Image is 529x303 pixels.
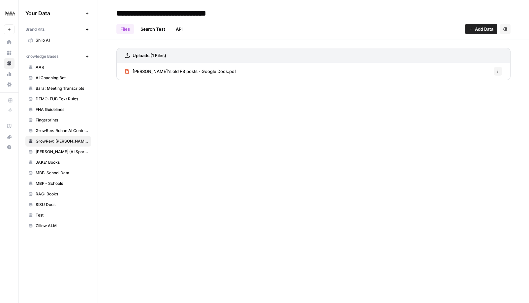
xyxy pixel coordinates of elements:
a: Zillow ALM [25,220,91,231]
span: AAR [36,64,88,70]
a: Settings [4,79,15,90]
a: FHA Guidelines [25,104,91,115]
span: JAKE: Books [36,159,88,165]
a: Bara: Meeting Transcripts [25,83,91,94]
span: Knowledge Bases [25,53,58,59]
a: Fingerprints [25,115,91,125]
span: Your Data [25,9,83,17]
span: [PERSON_NAME] (AI Sports Agent) [36,149,88,155]
span: Zillow ALM [36,223,88,229]
a: Test [25,210,91,220]
span: Bara: Meeting Transcripts [36,85,88,91]
a: GrowRev: Rohan AI Content Inspiration [25,125,91,136]
span: MBF - Schools [36,181,88,186]
span: DEMO: FUB Text Rules [36,96,88,102]
a: SISU Docs [25,199,91,210]
a: MBF: School Data [25,168,91,178]
span: Fingerprints [36,117,88,123]
a: MBF - Schools [25,178,91,189]
a: Browse [4,48,15,58]
a: [PERSON_NAME] (AI Sports Agent) [25,147,91,157]
div: What's new? [4,132,14,142]
a: JAKE: Books [25,157,91,168]
span: SISU Docs [36,202,88,208]
h3: Uploads (1 Files) [133,52,166,59]
a: Shilo AI [25,35,91,46]
a: API [172,24,187,34]
a: Home [4,37,15,48]
span: RAG: Books [36,191,88,197]
span: Test [36,212,88,218]
span: Shilo AI [36,37,88,43]
img: Bara Agency Logo [4,8,16,19]
a: AirOps Academy [4,121,15,131]
span: [PERSON_NAME]'s old FB posts - Google Docs.pdf [133,68,236,75]
a: [PERSON_NAME]'s old FB posts - Google Docs.pdf [125,63,236,80]
button: Add Data [465,24,497,34]
span: Add Data [475,26,493,32]
a: AI Coaching Bot [25,73,91,83]
span: Brand Kits [25,26,45,32]
a: Search Test [137,24,169,34]
span: MBF: School Data [36,170,88,176]
button: Help + Support [4,142,15,152]
span: GrowRev: Rohan AI Content Inspiration [36,128,88,134]
a: DEMO: FUB Text Rules [25,94,91,104]
button: Workspace: Bara Agency [4,5,15,22]
a: AAR [25,62,91,73]
button: What's new? [4,131,15,142]
a: RAG: Books [25,189,91,199]
a: Uploads (1 Files) [125,48,166,63]
span: GrowRev: [PERSON_NAME] Writing Samples [36,138,88,144]
span: FHA Guidelines [36,107,88,113]
a: Usage [4,69,15,79]
a: Your Data [4,58,15,69]
span: AI Coaching Bot [36,75,88,81]
a: GrowRev: [PERSON_NAME] Writing Samples [25,136,91,147]
a: Files [116,24,134,34]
